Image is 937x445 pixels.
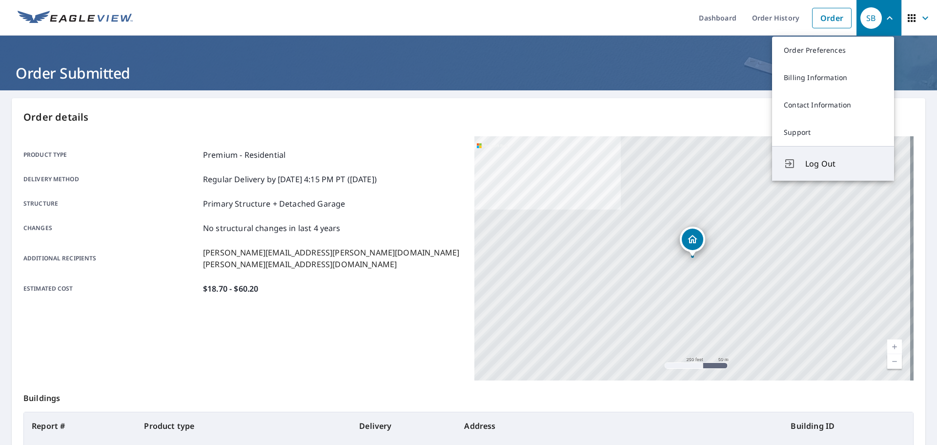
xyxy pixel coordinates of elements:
[23,173,199,185] p: Delivery method
[772,91,894,119] a: Contact Information
[12,63,925,83] h1: Order Submitted
[203,198,345,210] p: Primary Structure + Detached Garage
[351,412,456,440] th: Delivery
[203,149,285,161] p: Premium - Residential
[860,7,882,29] div: SB
[783,412,913,440] th: Building ID
[18,11,133,25] img: EV Logo
[203,247,459,258] p: [PERSON_NAME][EMAIL_ADDRESS][PERSON_NAME][DOMAIN_NAME]
[772,146,894,181] button: Log Out
[203,283,258,295] p: $18.70 - $60.20
[805,158,882,170] span: Log Out
[772,37,894,64] a: Order Preferences
[23,283,199,295] p: Estimated cost
[23,110,914,125] p: Order details
[772,119,894,146] a: Support
[23,222,199,234] p: Changes
[136,412,351,440] th: Product type
[23,381,914,412] p: Buildings
[23,247,199,270] p: Additional recipients
[23,149,199,161] p: Product type
[23,198,199,210] p: Structure
[24,412,136,440] th: Report #
[456,412,783,440] th: Address
[887,339,902,354] a: Current Level 17, Zoom In
[203,173,377,185] p: Regular Delivery by [DATE] 4:15 PM PT ([DATE])
[887,354,902,369] a: Current Level 17, Zoom Out
[680,227,705,257] div: Dropped pin, building 1, Residential property, 532 E Alice Ave Phoenix, AZ 85020
[203,222,341,234] p: No structural changes in last 4 years
[812,8,852,28] a: Order
[203,258,459,270] p: [PERSON_NAME][EMAIL_ADDRESS][DOMAIN_NAME]
[772,64,894,91] a: Billing Information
